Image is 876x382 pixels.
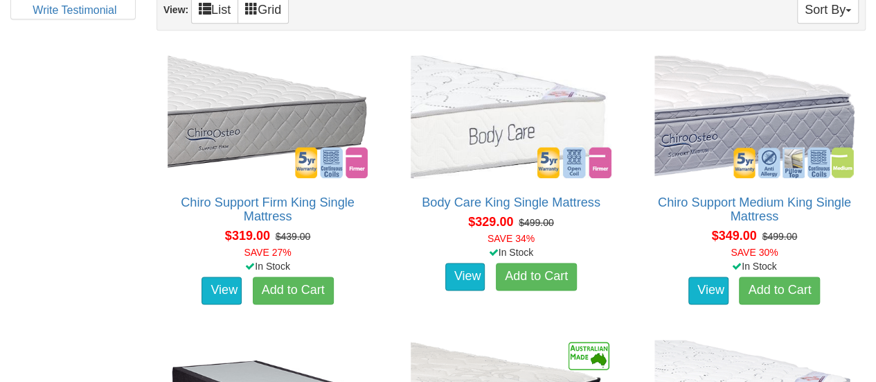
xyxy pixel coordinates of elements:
[445,263,485,290] a: View
[397,245,625,259] div: In Stock
[731,247,778,258] font: SAVE 30%
[496,263,577,290] a: Add to Cart
[488,233,535,244] font: SAVE 34%
[422,196,600,209] a: Body Care King Single Mattress
[762,231,797,242] del: $499.00
[276,231,311,242] del: $439.00
[225,229,270,243] span: $319.00
[407,52,614,182] img: Body Care King Single Mattress
[33,4,116,16] a: Write Testimonial
[164,52,371,182] img: Chiro Support Firm King Single Mattress
[253,277,334,304] a: Add to Cart
[468,215,513,229] span: $329.00
[181,196,355,223] a: Chiro Support Firm King Single Mattress
[651,52,858,182] img: Chiro Support Medium King Single Mattress
[688,277,728,304] a: View
[641,259,868,273] div: In Stock
[154,259,382,273] div: In Stock
[244,247,291,258] font: SAVE 27%
[519,217,554,228] del: $499.00
[712,229,757,243] span: $349.00
[739,277,820,304] a: Add to Cart
[202,277,242,304] a: View
[658,196,851,223] a: Chiro Support Medium King Single Mattress
[163,3,188,15] strong: View:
